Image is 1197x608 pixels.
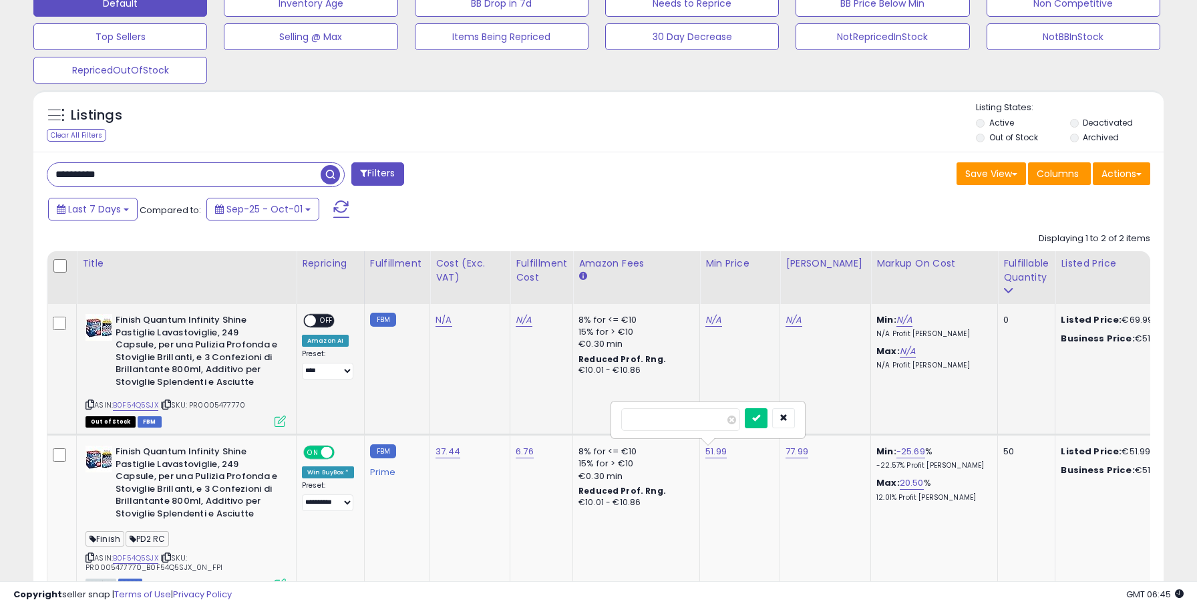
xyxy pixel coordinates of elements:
div: €51.99 [1061,464,1172,476]
div: €51.99 [1061,333,1172,345]
h5: Listings [71,106,122,125]
button: Actions [1093,162,1150,185]
small: FBM [370,444,396,458]
strong: Copyright [13,588,62,601]
button: Filters [351,162,403,186]
b: Finish Quantum Infinity Shine Pastiglie Lavastoviglie, 249 Capsule, per una Pulizia Profonda e St... [116,314,278,392]
a: N/A [705,313,721,327]
div: Displaying 1 to 2 of 2 items [1039,233,1150,245]
div: €10.01 - €10.86 [578,497,689,508]
span: ON [305,447,321,458]
label: Archived [1083,132,1119,143]
p: -22.57% Profit [PERSON_NAME] [876,461,987,470]
th: The percentage added to the cost of goods (COGS) that forms the calculator for Min & Max prices. [871,251,998,304]
b: Listed Price: [1061,313,1122,326]
b: Reduced Prof. Rng. [578,353,666,365]
div: % [876,477,987,502]
button: RepricedOutOfStock [33,57,207,84]
label: Deactivated [1083,117,1133,128]
b: Max: [876,476,900,489]
div: Repricing [302,257,359,271]
span: OFF [333,447,354,458]
p: 12.01% Profit [PERSON_NAME] [876,493,987,502]
span: | SKU: PR0005477770_B0F54Q5SJX_0N_FPI [85,553,222,573]
span: Sep-25 - Oct-01 [226,202,303,216]
b: Min: [876,313,896,326]
div: ASIN: [85,314,286,426]
a: 6.76 [516,445,534,458]
b: Listed Price: [1061,445,1122,458]
small: FBM [370,313,396,327]
span: | SKU: PR0005477770 [160,400,245,410]
div: 50 [1003,446,1045,458]
span: FBM [138,416,162,428]
div: 8% for <= €10 [578,314,689,326]
div: Fulfillment Cost [516,257,567,285]
a: B0F54Q5SJX [113,553,158,564]
button: 30 Day Decrease [605,23,779,50]
span: 2025-10-9 06:45 GMT [1126,588,1184,601]
img: 51U84F8-omL._SL40_.jpg [85,314,112,341]
div: Min Price [705,257,774,271]
div: €51.99 [1061,446,1172,458]
div: % [876,446,987,470]
div: 15% for > €10 [578,326,689,338]
b: Min: [876,445,896,458]
div: Amazon AI [302,335,349,347]
div: Preset: [302,481,354,511]
button: NotRepricedInStock [796,23,969,50]
button: NotBBInStock [987,23,1160,50]
div: €69.99 [1061,314,1172,326]
div: €0.30 min [578,470,689,482]
div: [PERSON_NAME] [786,257,865,271]
span: All listings that are currently out of stock and unavailable for purchase on Amazon [85,416,136,428]
a: Terms of Use [114,588,171,601]
a: -25.69 [896,445,925,458]
a: B0F54Q5SJX [113,400,158,411]
button: Last 7 Days [48,198,138,220]
span: Compared to: [140,204,201,216]
div: Amazon Fees [578,257,694,271]
button: Sep-25 - Oct-01 [206,198,319,220]
button: Save View [957,162,1026,185]
b: Finish Quantum Infinity Shine Pastiglie Lavastoviglie, 249 Capsule, per una Pulizia Profonda e St... [116,446,278,523]
span: PD2 RC [126,531,169,547]
a: N/A [896,313,912,327]
div: Cost (Exc. VAT) [436,257,504,285]
div: €0.30 min [578,338,689,350]
button: Items Being Repriced [415,23,588,50]
b: Business Price: [1061,464,1134,476]
span: OFF [316,315,337,327]
div: Preset: [302,349,354,379]
div: Prime [370,462,419,478]
a: 77.99 [786,445,808,458]
img: 51U84F8-omL._SL40_.jpg [85,446,112,472]
p: N/A Profit [PERSON_NAME] [876,329,987,339]
label: Active [989,117,1014,128]
div: Title [82,257,291,271]
span: Finish [85,531,124,547]
a: N/A [900,345,916,358]
div: Win BuyBox * [302,466,354,478]
a: Privacy Policy [173,588,232,601]
button: Selling @ Max [224,23,397,50]
div: Fulfillment [370,257,424,271]
a: 20.50 [900,476,924,490]
a: N/A [786,313,802,327]
div: Fulfillable Quantity [1003,257,1049,285]
label: Out of Stock [989,132,1038,143]
b: Business Price: [1061,332,1134,345]
div: 8% for <= €10 [578,446,689,458]
div: Markup on Cost [876,257,992,271]
div: 15% for > €10 [578,458,689,470]
a: 37.44 [436,445,460,458]
a: 51.99 [705,445,727,458]
button: Top Sellers [33,23,207,50]
div: €10.01 - €10.86 [578,365,689,376]
span: Columns [1037,167,1079,180]
small: Amazon Fees. [578,271,586,283]
p: Listing States: [976,102,1164,114]
div: 0 [1003,314,1045,326]
b: Reduced Prof. Rng. [578,485,666,496]
p: N/A Profit [PERSON_NAME] [876,361,987,370]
